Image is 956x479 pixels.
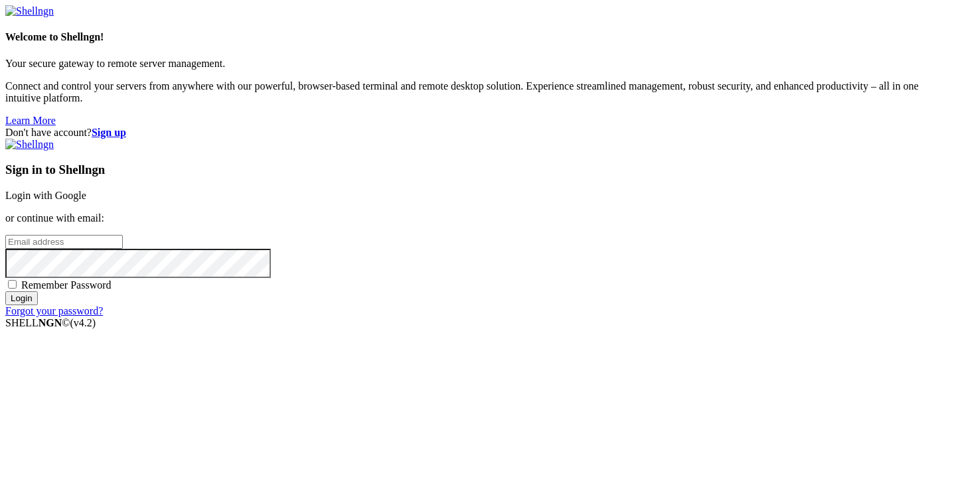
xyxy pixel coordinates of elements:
h4: Welcome to Shellngn! [5,31,951,43]
input: Login [5,291,38,305]
a: Forgot your password? [5,305,103,316]
input: Remember Password [8,280,17,289]
img: Shellngn [5,5,54,17]
input: Email address [5,235,123,249]
span: Remember Password [21,279,112,291]
a: Sign up [92,127,126,138]
div: Don't have account? [5,127,951,139]
p: or continue with email: [5,212,951,224]
h3: Sign in to Shellngn [5,163,951,177]
a: Learn More [5,115,56,126]
b: NGN [39,317,62,328]
p: Your secure gateway to remote server management. [5,58,951,70]
a: Login with Google [5,190,86,201]
img: Shellngn [5,139,54,151]
span: 4.2.0 [70,317,96,328]
p: Connect and control your servers from anywhere with our powerful, browser-based terminal and remo... [5,80,951,104]
span: SHELL © [5,317,96,328]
